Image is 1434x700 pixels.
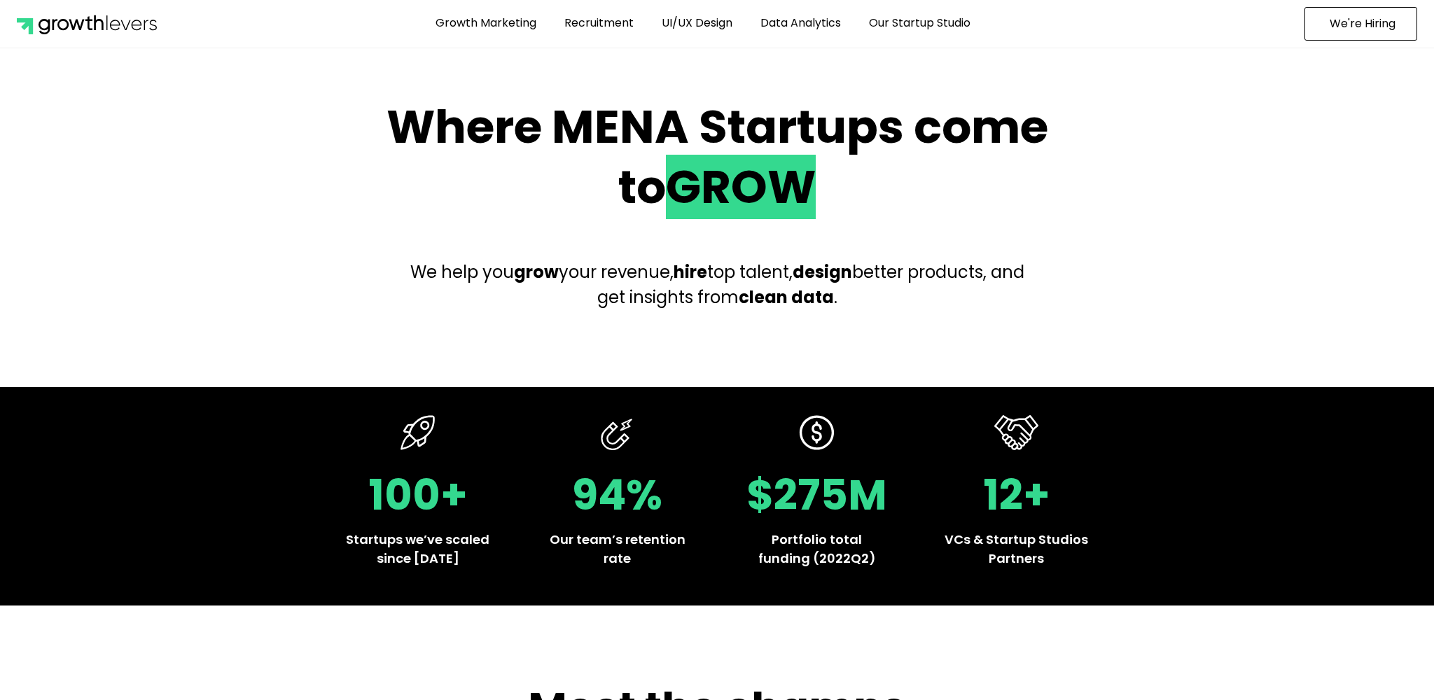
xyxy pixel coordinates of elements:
[1330,18,1395,29] span: We're Hiring
[945,474,1088,516] h2: 12+
[227,7,1179,39] nav: Menu
[545,474,689,516] h2: 94%
[858,7,981,39] a: Our Startup Studio
[1304,7,1417,41] a: We're Hiring
[793,260,852,283] b: design
[370,97,1064,218] h2: Where MENA Startups come to
[651,7,743,39] a: UI/UX Design
[739,286,834,309] b: clean data
[514,260,559,283] b: grow
[398,260,1036,310] p: We help you your revenue, top talent, better products, and get insights from .
[674,260,707,283] b: hire
[945,530,1088,568] p: VCs & Startup Studios Partners
[346,474,489,516] h2: 100+
[666,155,816,219] span: GROW
[425,7,547,39] a: Growth Marketing
[554,7,644,39] a: Recruitment
[745,530,889,568] p: Portfolio total funding (2022Q2)
[545,530,689,568] p: Our team’s retention rate
[346,530,489,568] p: Startups we’ve scaled since [DATE]
[750,7,851,39] a: Data Analytics
[745,474,889,516] h2: $275M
